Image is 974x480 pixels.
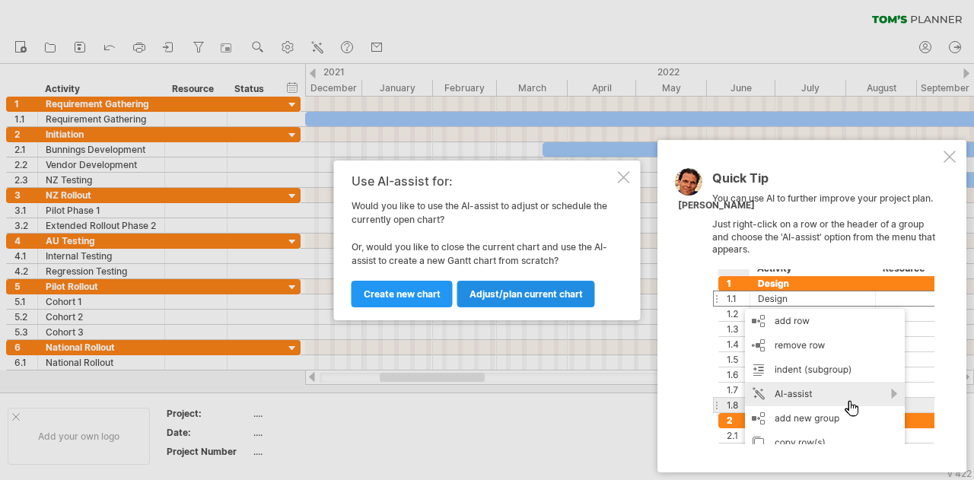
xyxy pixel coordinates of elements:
a: Adjust/plan current chart [457,281,595,307]
div: You can use AI to further improve your project plan. Just right-click on a row or the header of a... [712,172,941,444]
div: Quick Tip [712,172,941,192]
div: Would you like to use the AI-assist to adjust or schedule the currently open chart? Or, would you... [352,174,615,307]
div: [PERSON_NAME] [678,199,755,212]
div: Use AI-assist for: [352,174,615,188]
span: Adjust/plan current chart [469,288,583,300]
a: Create new chart [352,281,453,307]
span: Create new chart [364,288,441,300]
